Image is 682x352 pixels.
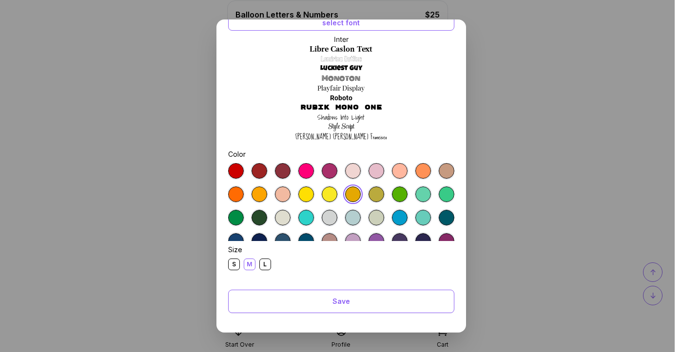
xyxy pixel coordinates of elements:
[228,259,240,270] div: S
[244,259,255,270] div: M
[317,83,365,93] a: Playfair Display
[228,245,454,255] div: Size
[295,132,387,142] a: [PERSON_NAME] [PERSON_NAME] Francisco
[228,290,454,313] div: Save
[330,93,352,103] a: Roboto
[328,122,354,132] a: Style Script
[259,259,271,270] div: L
[320,64,362,74] a: Luckiest Guy
[322,74,360,83] a: Monoton
[228,149,454,159] div: Color
[317,112,365,122] a: Shadows Into Light
[300,103,382,112] a: Rubik Mono One
[228,15,454,31] div: select font
[310,44,372,54] a: Libre Caslon Text
[334,35,349,44] a: Inter
[321,54,362,64] a: Londrina Outline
